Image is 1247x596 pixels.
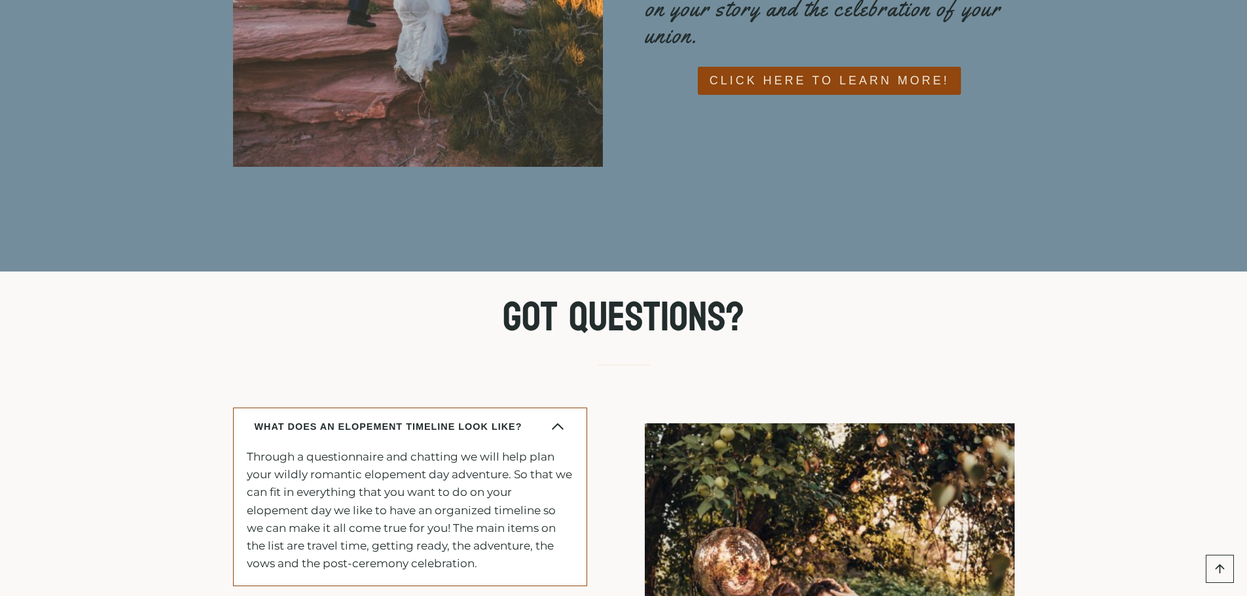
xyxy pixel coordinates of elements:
div: WHAT DOES AN ELOPEMENT TIMELINE LOOK LIKE? [233,445,587,586]
button: WHAT DOES AN ELOPEMENT TIMELINE LOOK LIKE? [233,408,587,445]
h1: Got Questions? [233,292,1015,343]
a: CLICK HERE TO LEARN MORE! [698,67,961,95]
span: CLICK HERE TO LEARN MORE! [710,71,949,90]
a: Scroll to top [1206,555,1234,583]
p: Through a questionnaire and chatting we will help plan your wildly romantic elopement day adventu... [247,448,573,572]
span: WHAT DOES AN ELOPEMENT TIMELINE LOOK LIKE? [255,419,522,434]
